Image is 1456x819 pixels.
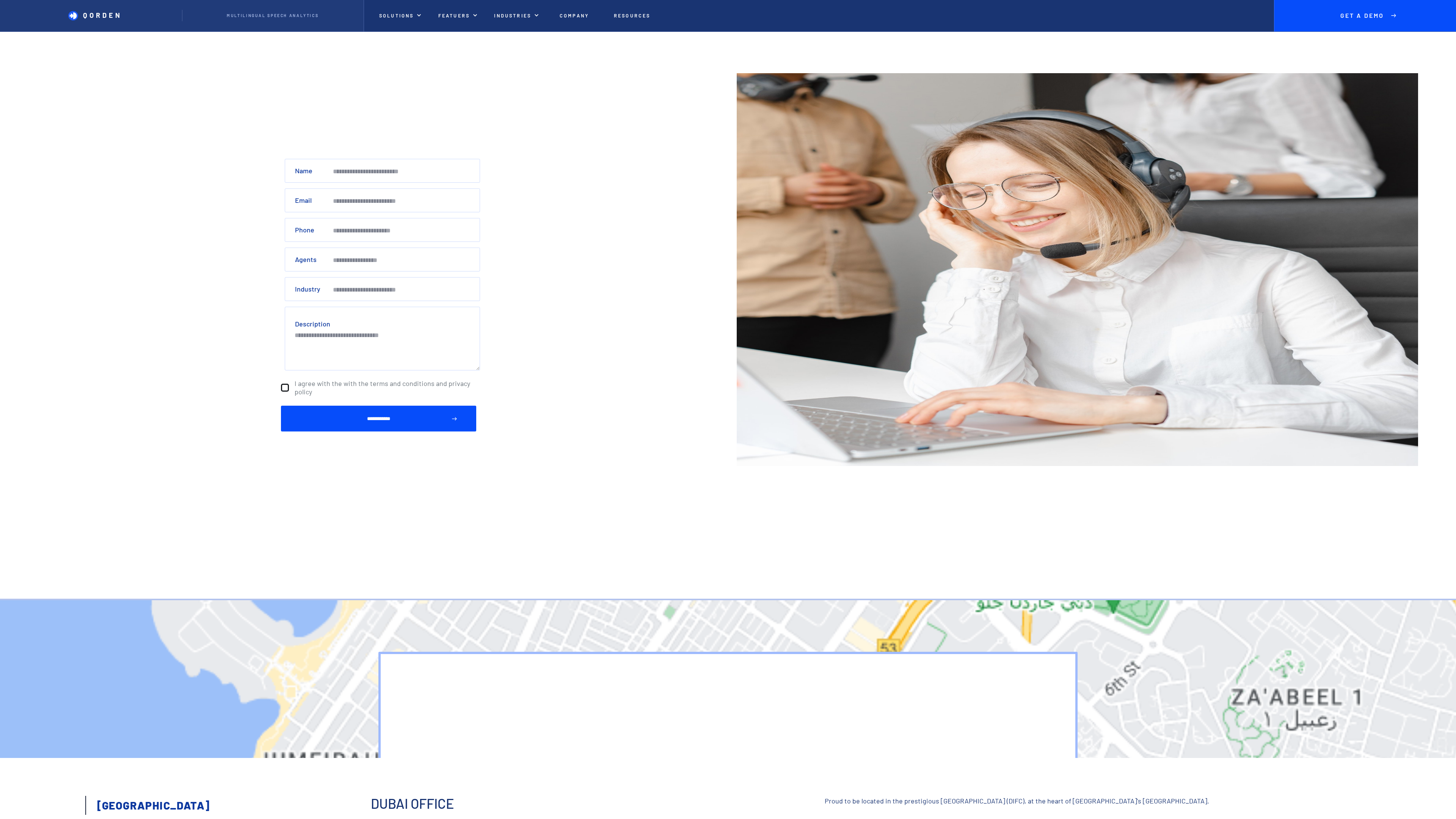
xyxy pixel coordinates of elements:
[295,380,476,396] span: I agree with the with the terms and conditions and privacy policy
[295,167,312,175] label: Name
[560,13,589,19] p: Company
[379,13,414,19] p: Solutions
[295,226,314,234] label: Phone
[1334,12,1391,19] p: Get A Demo
[295,320,330,328] label: Description
[227,13,318,18] p: Multilingual Speech analytics
[438,13,470,19] p: Featuers
[825,796,1371,806] p: Proud to be located in the prestigious [GEOGRAPHIC_DATA] (DIFC), at the heart of [GEOGRAPHIC_DATA...
[295,196,312,205] label: Email
[494,13,531,19] p: Industries
[97,802,210,808] div: [GEOGRAPHIC_DATA]
[614,13,650,19] p: Resources
[295,285,320,293] label: Industry
[83,11,122,20] p: QORDEN
[295,256,317,264] label: Agents
[273,120,484,431] form: Contact form
[371,796,454,811] p: Dubai office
